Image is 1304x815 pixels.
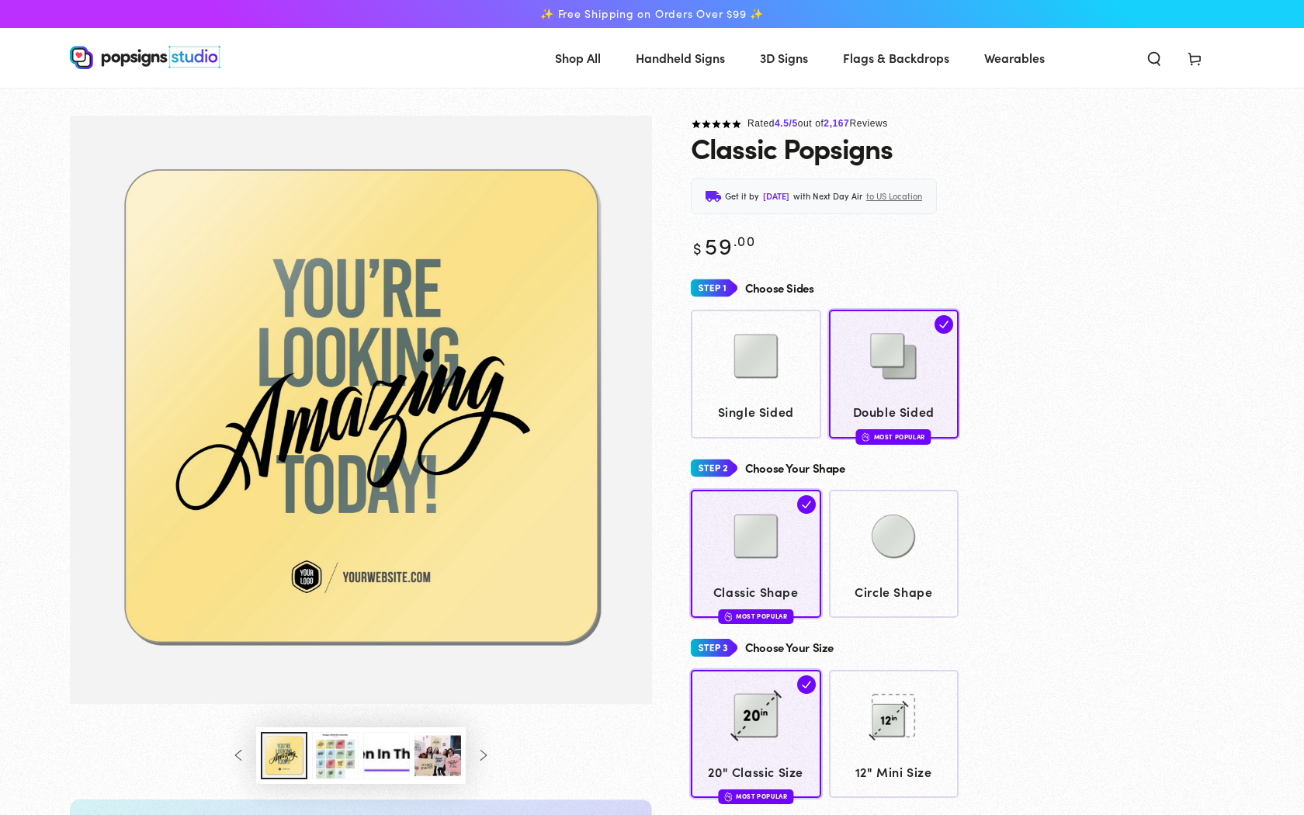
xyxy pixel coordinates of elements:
[793,189,862,204] span: with Next Day Air
[775,118,789,129] span: 4.5
[829,310,959,438] a: Double Sided Double Sided Most Popular
[261,732,307,779] button: Load image 1 in gallery view
[717,677,795,754] img: 20
[856,429,931,444] div: Most Popular
[733,231,755,250] sup: .00
[836,761,952,783] span: 12" Mini Size
[829,670,959,798] a: 12 12" Mini Size
[691,633,737,662] img: Step 3
[984,47,1045,69] span: Wearables
[824,118,849,129] span: 2,167
[540,7,764,21] span: ✨ Free Shipping on Orders Over $99 ✨
[555,47,601,69] span: Shop All
[855,677,932,754] img: 12
[973,37,1056,78] a: Wearables
[699,581,814,603] span: Classic Shape
[691,454,737,483] img: Step 2
[691,670,821,798] a: 20 20" Classic Size Most Popular
[831,37,961,78] a: Flags & Backdrops
[725,189,759,204] span: Get it by
[312,732,359,779] button: Load image 3 in gallery view
[691,490,821,618] a: Classic Shape Classic Shape Most Popular
[222,739,256,773] button: Slide left
[836,581,952,603] span: Circle Shape
[745,462,845,475] h4: Choose Your Shape
[70,116,652,704] img: Classic Popsigns
[745,641,834,654] h4: Choose Your Size
[747,118,888,129] span: Rated out of Reviews
[693,237,702,258] span: $
[718,789,793,804] div: Most Popular
[717,498,795,575] img: Classic Shape
[717,317,795,395] img: Single Sided
[70,116,652,784] media-gallery: Gallery Viewer
[763,189,789,204] span: [DATE]
[797,495,816,514] img: check.svg
[1134,40,1174,75] summary: Search our site
[718,609,793,624] div: Most Popular
[691,310,821,438] a: Single Sided Single Sided
[363,732,410,779] button: Load image 4 in gallery view
[636,47,725,69] span: Handheld Signs
[724,791,732,802] img: fire.svg
[829,490,959,618] a: Circle Shape Circle Shape
[862,432,870,442] img: fire.svg
[855,498,932,575] img: Circle Shape
[691,274,737,303] img: Step 1
[760,47,808,69] span: 3D Signs
[935,315,953,334] img: check.svg
[466,739,500,773] button: Slide right
[866,189,922,204] span: to US Location
[843,47,949,69] span: Flags & Backdrops
[789,118,798,129] span: /5
[414,732,461,779] button: Load image 5 in gallery view
[699,401,814,423] span: Single Sided
[724,611,732,622] img: fire.svg
[70,46,220,69] img: Popsigns Studio
[797,675,816,694] img: check.svg
[699,761,814,783] span: 20" Classic Size
[855,317,932,395] img: Double Sided
[748,37,820,78] a: 3D Signs
[691,229,755,261] bdi: 59
[691,132,893,163] h1: Classic Popsigns
[543,37,612,78] a: Shop All
[745,282,814,295] h4: Choose Sides
[836,401,952,423] span: Double Sided
[624,37,737,78] a: Handheld Signs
